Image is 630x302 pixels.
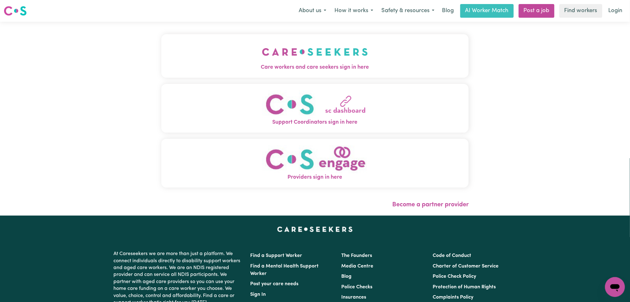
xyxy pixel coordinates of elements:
a: Charter of Customer Service [433,264,499,269]
button: How it works [330,4,377,17]
a: Police Check Policy [433,274,476,279]
button: Providers sign in here [161,139,469,188]
a: Login [605,4,626,18]
a: Find a Mental Health Support Worker [251,264,319,276]
a: Code of Conduct [433,253,471,258]
img: Careseekers logo [4,5,27,16]
a: Careseekers logo [4,4,27,18]
button: Safety & resources [377,4,439,17]
span: Providers sign in here [161,173,469,181]
a: Blog [439,4,458,18]
a: Media Centre [342,264,374,269]
a: The Founders [342,253,372,258]
a: Blog [342,274,352,279]
a: Careseekers home page [277,227,353,232]
span: Care workers and care seekers sign in here [161,63,469,71]
a: Police Checks [342,285,373,290]
a: AI Worker Match [460,4,514,18]
span: Support Coordinators sign in here [161,118,469,126]
a: Insurances [342,295,366,300]
iframe: Button to launch messaging window [605,277,625,297]
button: About us [295,4,330,17]
button: Care workers and care seekers sign in here [161,34,469,78]
a: Post a job [519,4,554,18]
a: Become a partner provider [392,202,469,208]
a: Post your care needs [251,281,299,286]
a: Sign In [251,292,266,297]
button: Support Coordinators sign in here [161,84,469,133]
a: Find a Support Worker [251,253,302,258]
a: Find workers [559,4,602,18]
a: Protection of Human Rights [433,285,496,290]
a: Complaints Policy [433,295,473,300]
